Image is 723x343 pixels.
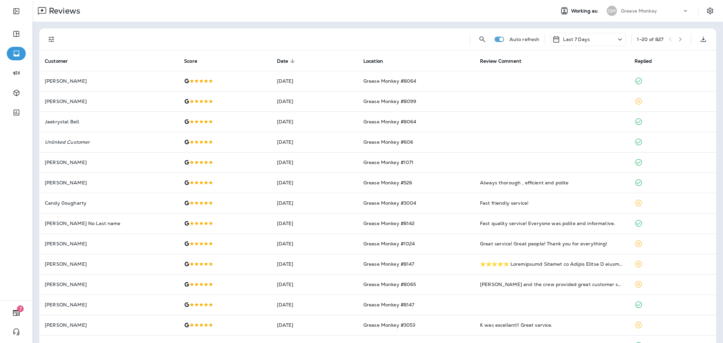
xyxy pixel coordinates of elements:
[45,241,173,246] p: [PERSON_NAME]
[272,91,358,112] td: [DATE]
[480,58,530,64] span: Review Comment
[363,322,416,328] span: Grease Monkey #3053
[480,240,623,247] div: Great service! Great people! Thank you for everything!
[509,37,540,42] p: Auto refresh
[272,274,358,295] td: [DATE]
[363,180,413,186] span: Grease Monkey #526
[45,99,173,104] p: [PERSON_NAME]
[272,315,358,335] td: [DATE]
[563,37,590,42] p: Last 7 Days
[363,200,417,206] span: Grease Monkey #3004
[45,180,173,185] p: [PERSON_NAME]
[480,58,521,64] span: Review Comment
[363,302,415,308] span: Grease Monkey #8147
[272,295,358,315] td: [DATE]
[363,58,392,64] span: Location
[272,71,358,91] td: [DATE]
[46,6,80,16] p: Reviews
[45,200,173,206] p: Candy 0ougharty
[704,5,716,17] button: Settings
[45,33,58,46] button: Filters
[45,282,173,287] p: [PERSON_NAME]
[45,119,173,124] p: Jaekrystal Bell
[363,58,383,64] span: Location
[363,261,415,267] span: Grease Monkey #8147
[363,139,414,145] span: Grease Monkey #606
[45,302,173,307] p: [PERSON_NAME]
[363,119,417,125] span: Grease Monkey #8064
[480,179,623,186] div: Always thorough , efficient and polite
[45,322,173,328] p: [PERSON_NAME]
[45,78,173,84] p: [PERSON_NAME]
[480,322,623,328] div: K was excellent!! Great service.
[480,281,623,288] div: Phil and the crew provided great customer service.
[363,98,417,104] span: Grease Monkey #8099
[363,220,415,226] span: Grease Monkey #8142
[621,8,657,14] p: Grease Monkey
[637,37,663,42] div: 1 - 20 of 827
[480,220,623,227] div: Fast quality service! Everyone was polite and informative.
[363,159,414,165] span: Grease Monkey #1071
[272,254,358,274] td: [DATE]
[476,33,489,46] button: Search Reviews
[45,58,77,64] span: Customer
[45,160,173,165] p: [PERSON_NAME]
[635,58,661,64] span: Replied
[277,58,297,64] span: Date
[480,200,623,206] div: Fast friendly service!
[184,58,206,64] span: Score
[7,306,26,320] button: 7
[272,193,358,213] td: [DATE]
[272,213,358,234] td: [DATE]
[363,241,415,247] span: Grease Monkey #1024
[7,4,26,18] button: Expand Sidebar
[363,281,416,287] span: Grease Monkey #8065
[571,8,600,14] span: Working as:
[45,221,173,226] p: [PERSON_NAME] No Last name
[635,58,652,64] span: Replied
[697,33,710,46] button: Export as CSV
[17,305,24,312] span: 7
[277,58,288,64] span: Date
[45,139,173,145] p: Unlinked Customer
[45,261,173,267] p: [PERSON_NAME]
[363,78,417,84] span: Grease Monkey #8064
[272,234,358,254] td: [DATE]
[272,152,358,173] td: [DATE]
[272,132,358,152] td: [DATE]
[45,58,68,64] span: Customer
[272,173,358,193] td: [DATE]
[607,6,617,16] div: GM
[480,261,623,267] div: ⭐️⭐️⭐️⭐️⭐️ Exceptional Service at Grease Monkey I stopped by Grease Monkey today for a routine oi...
[184,58,197,64] span: Score
[272,112,358,132] td: [DATE]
